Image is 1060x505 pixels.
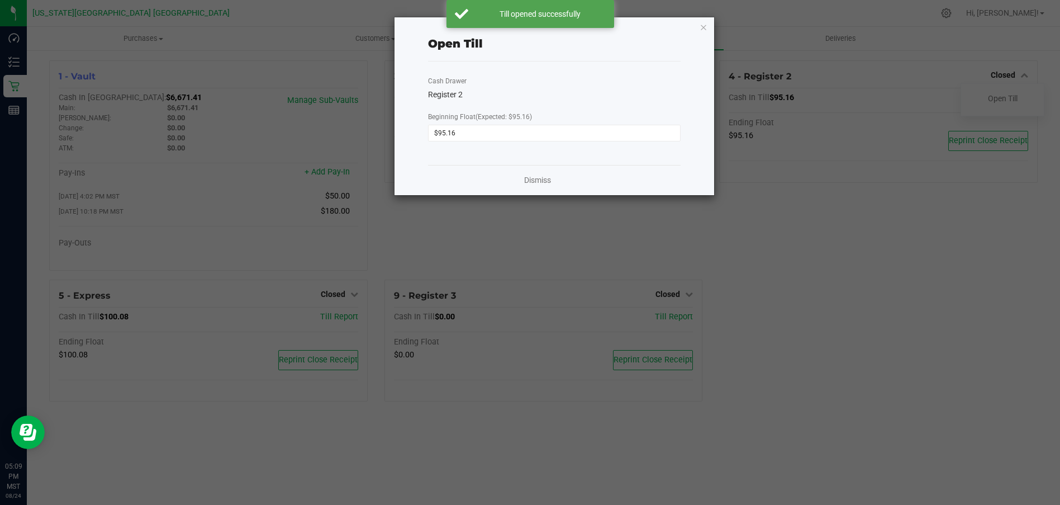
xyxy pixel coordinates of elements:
[11,416,45,449] iframe: Resource center
[428,113,532,121] span: Beginning Float
[524,174,551,186] a: Dismiss
[428,35,483,52] div: Open Till
[428,89,681,101] div: Register 2
[428,76,467,86] label: Cash Drawer
[474,8,606,20] div: Till opened successfully
[476,113,532,121] span: (Expected: $95.16)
